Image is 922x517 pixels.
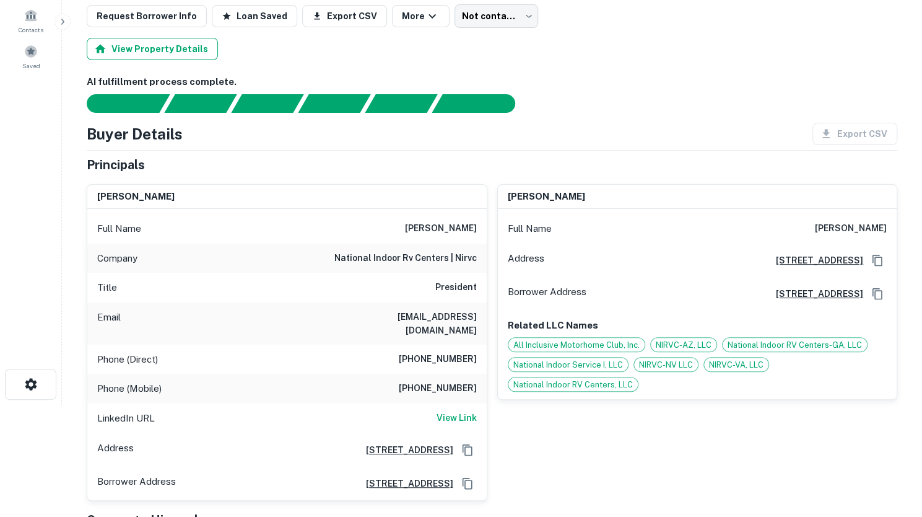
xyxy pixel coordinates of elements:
[508,221,552,236] p: Full Name
[868,251,887,270] button: Copy Address
[508,379,638,391] span: National Indoor RV Centers, LLC
[432,94,530,113] div: AI fulfillment process complete.
[4,4,58,37] a: Contacts
[356,443,453,457] a: [STREET_ADDRESS]
[437,411,477,425] h6: View Link
[97,352,158,367] p: Phone (Direct)
[87,5,207,27] button: Request Borrower Info
[87,75,897,89] h6: AI fulfillment process complete.
[766,254,863,267] a: [STREET_ADDRESS]
[458,474,477,493] button: Copy Address
[634,359,698,371] span: NIRVC-NV LLC
[22,61,40,71] span: Saved
[704,359,768,371] span: NIRVC-VA, LLC
[766,287,863,301] a: [STREET_ADDRESS]
[97,310,121,337] p: Email
[97,381,162,396] p: Phone (Mobile)
[87,156,145,174] h5: Principals
[97,190,175,204] h6: [PERSON_NAME]
[651,339,716,351] span: NIRVC-AZ, LLC
[392,5,450,27] button: More
[328,310,477,337] h6: [EMAIL_ADDRESS][DOMAIN_NAME]
[97,474,176,493] p: Borrower Address
[356,477,453,490] a: [STREET_ADDRESS]
[231,94,303,113] div: Documents found, AI parsing details...
[334,251,477,266] h6: national indoor rv centers | nirvc
[868,285,887,303] button: Copy Address
[212,5,297,27] button: Loan Saved
[815,221,887,236] h6: [PERSON_NAME]
[97,411,155,426] p: LinkedIn URL
[4,40,58,73] a: Saved
[298,94,370,113] div: Principals found, AI now looking for contact information...
[302,5,387,27] button: Export CSV
[97,251,137,266] p: Company
[405,221,477,236] h6: [PERSON_NAME]
[508,190,585,204] h6: [PERSON_NAME]
[87,38,218,60] button: View Property Details
[97,441,134,459] p: Address
[365,94,437,113] div: Principals found, still searching for contact information. This may take time...
[508,251,544,270] p: Address
[97,221,141,236] p: Full Name
[508,359,628,371] span: National Indoor Service I, LLC
[164,94,237,113] div: Your request is received and processing...
[72,94,165,113] div: Sending borrower request to AI...
[723,339,867,351] span: National Indoor RV Centers-GA, LLC
[508,318,887,333] p: Related LLC Names
[458,441,477,459] button: Copy Address
[435,280,477,295] h6: President
[437,411,477,426] a: View Link
[508,339,645,351] span: All Inclusive Motorhome Club, Inc.
[19,25,43,35] span: Contacts
[454,4,538,28] div: Not contacted
[399,381,477,396] h6: [PHONE_NUMBER]
[399,352,477,367] h6: [PHONE_NUMBER]
[87,123,183,145] h4: Buyer Details
[508,285,586,303] p: Borrower Address
[97,280,117,295] p: Title
[860,418,922,477] iframe: Chat Widget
